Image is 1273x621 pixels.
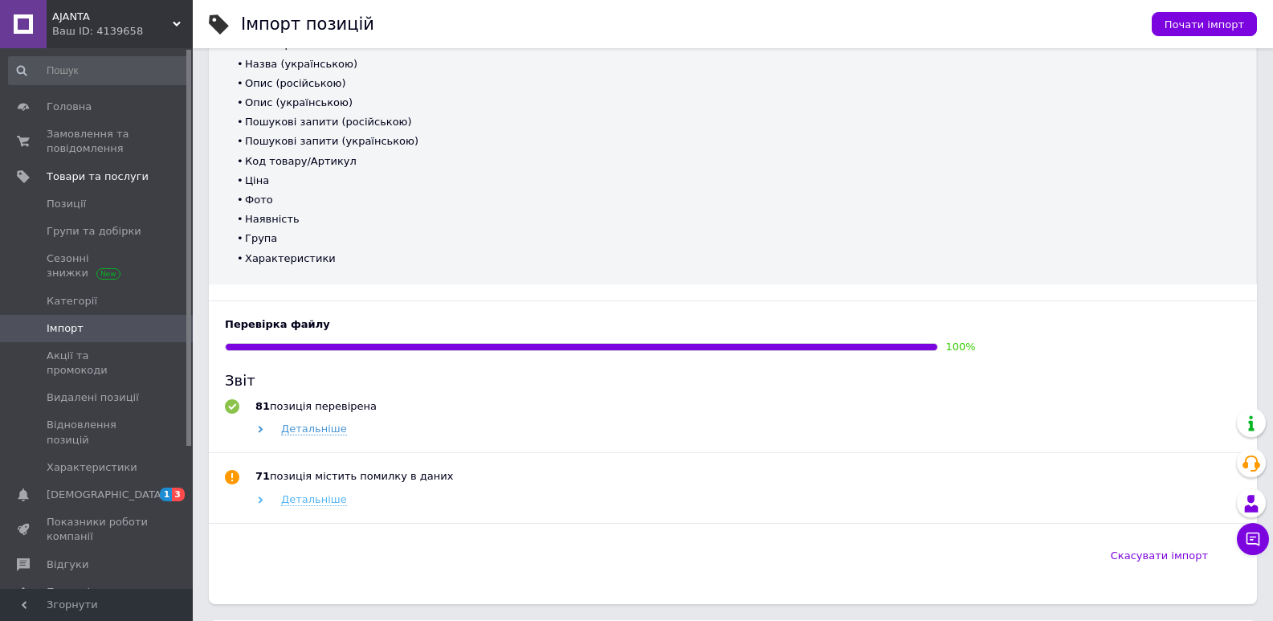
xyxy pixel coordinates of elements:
li: Фото [237,190,724,210]
b: 81 [255,400,270,412]
input: Пошук [8,56,190,85]
li: Код товару/Артикул [237,152,724,171]
span: Показники роботи компанії [47,515,149,544]
b: 71 [255,470,270,482]
span: Характеристики [47,460,137,475]
div: позиція містить помилку в даних [255,469,453,484]
li: Характеристики [237,249,724,268]
h1: Імпорт позицій [241,14,374,34]
li: Назва (українською) [237,55,724,74]
span: Відновлення позицій [47,418,149,447]
span: Почати імпорт [1165,18,1244,31]
span: [DEMOGRAPHIC_DATA] [47,488,165,502]
li: Опис (російською) [237,74,724,93]
span: Покупці [47,585,90,599]
span: AJANTA [52,10,173,24]
span: Видалені позиції [47,390,139,405]
li: Наявність [237,210,724,229]
span: Імпорт [47,321,84,336]
span: Сезонні знижки [47,251,149,280]
span: Головна [47,100,92,114]
li: Пошукові запити (російською) [237,112,724,132]
li: Опис (українською) [237,93,724,112]
span: Замовлення та повідомлення [47,127,149,156]
button: Чат з покупцем [1237,523,1269,555]
li: Група [237,229,724,248]
div: Перевірка файлу [225,317,1241,332]
span: Акції та промокоди [47,349,149,378]
div: Звіт [225,370,1241,390]
span: Відгуки [47,558,88,572]
span: Товари та послуги [47,170,149,184]
div: позиція перевірена [255,399,377,414]
button: Почати імпорт [1152,12,1257,36]
span: 1 [160,488,173,501]
li: Пошукові запити (українською) [237,132,724,151]
span: 3 [172,488,185,501]
span: Категорії [47,294,97,308]
span: Детальніше [281,493,347,506]
span: Позиції [47,197,86,211]
div: 100 % [946,340,976,354]
span: Детальніше [281,423,347,435]
li: Ціна [237,171,724,190]
button: Скасувати імпорт [1094,540,1225,572]
span: Скасувати імпорт [1111,550,1208,562]
div: Ваш ID: 4139658 [52,24,193,39]
span: Групи та добірки [47,224,141,239]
